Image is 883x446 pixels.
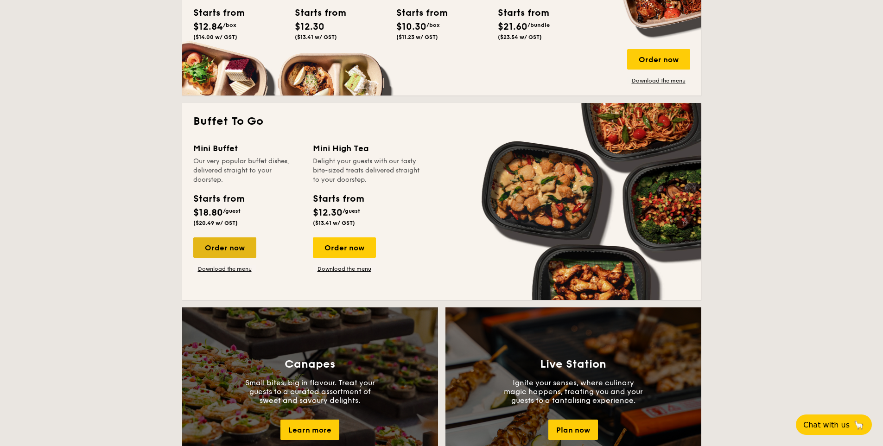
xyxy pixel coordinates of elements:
span: $21.60 [498,21,527,32]
span: ($13.41 w/ GST) [295,34,337,40]
span: /bundle [527,22,550,28]
span: $12.30 [313,207,343,218]
span: /box [426,22,440,28]
div: Starts from [193,192,244,206]
h2: Buffet To Go [193,114,690,129]
div: Mini Buffet [193,142,302,155]
span: /guest [343,208,360,214]
div: Starts from [295,6,337,20]
span: ($23.54 w/ GST) [498,34,542,40]
h3: Canapes [285,358,335,371]
div: Mini High Tea [313,142,421,155]
span: /guest [223,208,241,214]
div: Learn more [280,420,339,440]
button: Chat with us🦙 [796,414,872,435]
span: $18.80 [193,207,223,218]
a: Download the menu [313,265,376,273]
div: Delight your guests with our tasty bite-sized treats delivered straight to your doorstep. [313,157,421,185]
div: Order now [193,237,256,258]
div: Our very popular buffet dishes, delivered straight to your doorstep. [193,157,302,185]
span: ($20.49 w/ GST) [193,220,238,226]
a: Download the menu [627,77,690,84]
span: 🦙 [853,420,864,430]
span: ($13.41 w/ GST) [313,220,355,226]
span: Chat with us [803,421,850,429]
p: Ignite your senses, where culinary magic happens, treating you and your guests to a tantalising e... [504,378,643,405]
div: Plan now [548,420,598,440]
div: Order now [313,237,376,258]
div: Starts from [193,6,235,20]
div: Order now [627,49,690,70]
span: $10.30 [396,21,426,32]
span: ($11.23 w/ GST) [396,34,438,40]
span: $12.84 [193,21,223,32]
span: $12.30 [295,21,324,32]
a: Download the menu [193,265,256,273]
div: Starts from [313,192,363,206]
p: Small bites, big in flavour. Treat your guests to a curated assortment of sweet and savoury delig... [241,378,380,405]
span: /box [223,22,236,28]
span: ($14.00 w/ GST) [193,34,237,40]
div: Starts from [498,6,540,20]
div: Starts from [396,6,438,20]
h3: Live Station [540,358,606,371]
